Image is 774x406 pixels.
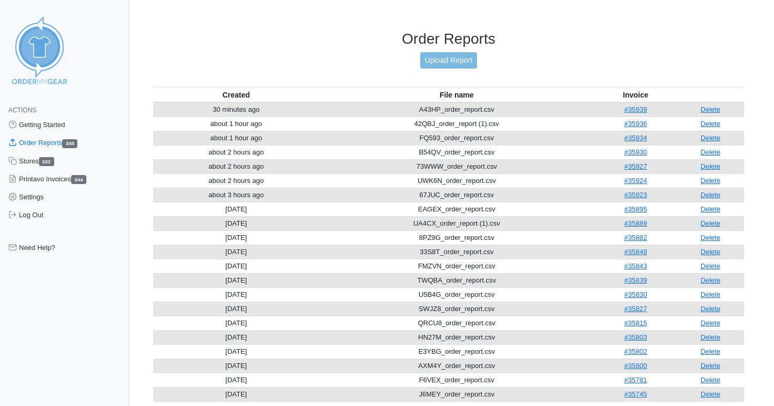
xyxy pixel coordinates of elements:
a: #35934 [624,134,647,142]
a: #35930 [624,148,647,156]
td: [DATE] [153,359,319,373]
td: U5B4G_order_report.csv [319,287,594,302]
a: #35745 [624,390,647,398]
a: Delete [701,191,721,199]
td: TWQBA_order_report.csv [319,273,594,287]
a: Delete [701,362,721,370]
a: #35802 [624,347,647,355]
a: Delete [701,262,721,270]
a: Delete [701,120,721,128]
td: [DATE] [153,230,319,245]
a: Delete [701,319,721,327]
th: File name [319,88,594,102]
td: QRCU8_order_report.csv [319,316,594,330]
td: J6MEY_order_report.csv [319,387,594,401]
a: #35895 [624,205,647,213]
a: #35923 [624,191,647,199]
a: #35889 [624,219,647,227]
td: [DATE] [153,344,319,359]
a: Delete [701,291,721,298]
td: 73WWW_order_report.csv [319,159,594,173]
td: SWJZ8_order_report.csv [319,302,594,316]
td: [DATE] [153,202,319,216]
a: Delete [701,177,721,185]
a: Delete [701,305,721,313]
td: EAGEX_order_report.csv [319,202,594,216]
a: Upload Report [420,52,477,69]
a: #35803 [624,333,647,341]
td: AXM4Y_order_report.csv [319,359,594,373]
td: 8PZ9G_order_report.csv [319,230,594,245]
td: 42QBJ_order_report (1).csv [319,117,594,131]
a: Delete [701,248,721,256]
td: about 3 hours ago [153,188,319,202]
td: A43HP_order_report.csv [319,102,594,117]
td: [DATE] [153,287,319,302]
a: Delete [701,205,721,213]
td: about 2 hours ago [153,173,319,188]
a: Delete [701,162,721,170]
a: Delete [701,219,721,227]
td: [DATE] [153,373,319,387]
a: #35882 [624,234,647,241]
a: Delete [701,333,721,341]
td: 67JUC_order_report.csv [319,188,594,202]
a: Delete [701,347,721,355]
a: #35924 [624,177,647,185]
h3: Order Reports [153,30,744,48]
span: 332 [39,157,54,166]
td: [DATE] [153,330,319,344]
td: about 1 hour ago [153,117,319,131]
a: #35936 [624,120,647,128]
td: [DATE] [153,259,319,273]
a: #35939 [624,105,647,113]
td: E3YBG_order_report.csv [319,344,594,359]
td: FQ593_order_report.csv [319,131,594,145]
span: 344 [62,139,77,148]
a: #35800 [624,362,647,370]
td: [DATE] [153,216,319,230]
a: #35815 [624,319,647,327]
a: #35843 [624,262,647,270]
a: #35830 [624,291,647,298]
a: Delete [701,276,721,284]
span: Actions [8,107,36,114]
a: Delete [701,134,721,142]
span: 344 [71,175,86,184]
td: [DATE] [153,316,319,330]
a: Delete [701,148,721,156]
td: [DATE] [153,245,319,259]
a: Delete [701,390,721,398]
a: #35927 [624,162,647,170]
td: 33S8T_order_report.csv [319,245,594,259]
td: [DATE] [153,302,319,316]
td: F6VEX_order_report.csv [319,373,594,387]
td: HN27M_order_report.csv [319,330,594,344]
td: B54QV_order_report.csv [319,145,594,159]
td: about 2 hours ago [153,159,319,173]
td: 30 minutes ago [153,102,319,117]
a: #35827 [624,305,647,313]
a: Delete [701,234,721,241]
td: [DATE] [153,273,319,287]
a: Delete [701,376,721,384]
a: #35848 [624,248,647,256]
th: Created [153,88,319,102]
td: about 2 hours ago [153,145,319,159]
td: FMZVN_order_report.csv [319,259,594,273]
a: #35781 [624,376,647,384]
a: Delete [701,105,721,113]
a: #35839 [624,276,647,284]
td: UWK6N_order_report.csv [319,173,594,188]
td: UA4CX_order_report (1).csv [319,216,594,230]
td: about 1 hour ago [153,131,319,145]
th: Invoice [594,88,677,102]
td: [DATE] [153,387,319,401]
